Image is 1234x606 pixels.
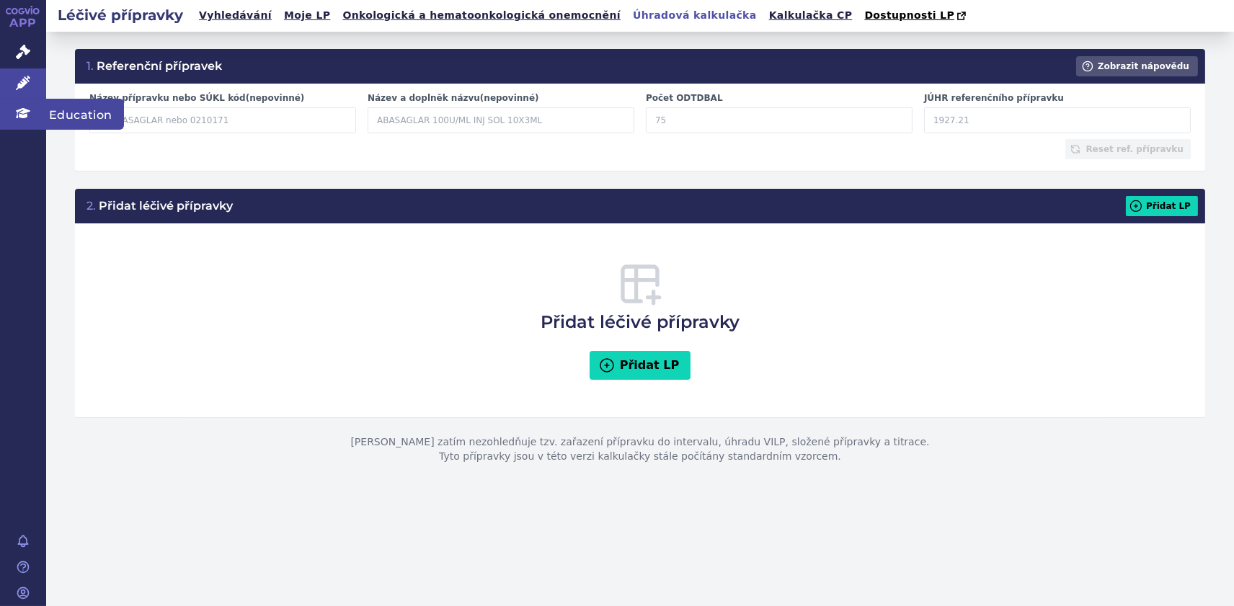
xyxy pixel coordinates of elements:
h3: Referenční přípravek [86,58,222,74]
a: Moje LP [280,6,334,25]
h3: Přidat léčivé přípravky [86,198,233,214]
span: (nepovinné) [480,93,539,103]
a: Úhradová kalkulačka [629,6,761,25]
input: 75 [646,107,913,133]
span: 2. [86,199,96,213]
label: Název přípravku nebo SÚKL kód [89,92,356,104]
button: Zobrazit nápovědu [1076,56,1198,76]
h2: Léčivé přípravky [46,5,195,25]
span: (nepovinné) [246,93,305,103]
label: Počet ODTDBAL [646,92,913,104]
label: JÚHR referenčního přípravku [924,92,1191,104]
h3: Přidat léčivé přípravky [541,261,740,334]
button: Přidat LP [590,351,691,380]
span: Dostupnosti LP [864,9,954,21]
a: Dostupnosti LP [860,6,973,26]
p: [PERSON_NAME] zatím nezohledňuje tzv. zařazení přípravku do intervalu, úhradu VILP, složené přípr... [75,418,1205,481]
a: Kalkulačka CP [765,6,857,25]
input: 1927.21 [924,107,1191,133]
a: Vyhledávání [195,6,276,25]
button: Přidat LP [1126,196,1198,216]
label: Název a doplněk názvu [368,92,634,104]
span: Education [46,99,124,129]
input: ABASAGLAR 100U/ML INJ SOL 10X3ML [368,107,634,133]
span: 1. [86,59,94,73]
input: ABASAGLAR nebo 0210171 [89,107,356,133]
a: Onkologická a hematoonkologická onemocnění [338,6,625,25]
